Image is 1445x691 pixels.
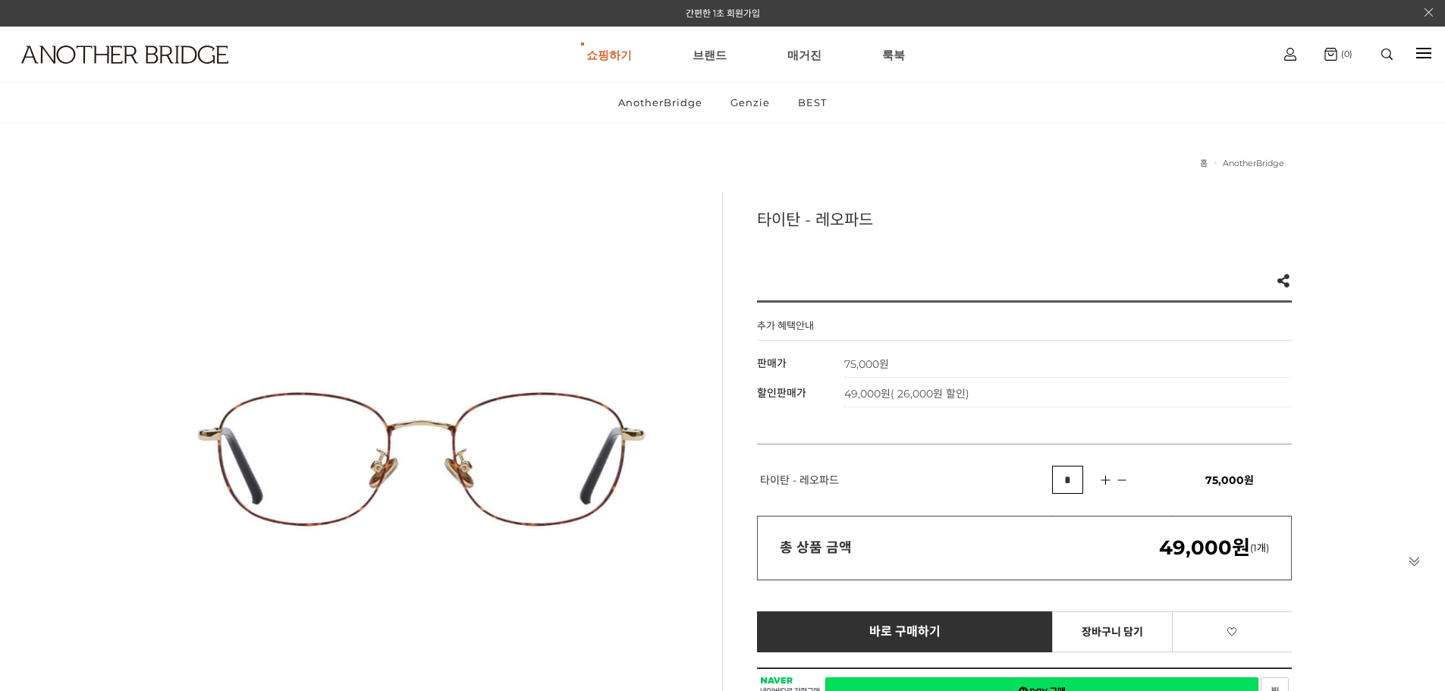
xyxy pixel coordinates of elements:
span: 바로 구매하기 [869,625,941,639]
a: Genzie [718,83,783,122]
a: 브랜드 [693,27,727,82]
a: 간편한 1초 회원가입 [686,8,760,19]
strong: 총 상품 금액 [780,539,852,556]
img: logo [21,46,228,64]
a: 룩북 [882,27,905,82]
a: (0) [1324,48,1352,61]
em: 49,000원 [1159,536,1250,560]
span: ( 26,000원 할인) [891,387,969,400]
a: logo [8,46,225,101]
td: 타이탄 - 레오파드 [757,444,1053,516]
h4: 추가 혜택안내 [757,318,814,340]
a: 장바구니 담기 [1052,611,1173,652]
span: 판매가 [757,356,787,370]
a: 홈 [1200,158,1208,168]
span: (0) [1337,49,1352,59]
a: AnotherBridge [1223,158,1284,168]
span: 49,000원 [844,387,969,400]
span: (1개) [1159,542,1269,554]
h3: 타이탄 - 레오파드 [757,207,1292,230]
img: cart [1324,48,1337,61]
a: 바로 구매하기 [757,611,1054,652]
img: 수량증가 [1094,473,1117,488]
span: 75,000원 [1205,473,1254,487]
a: 매거진 [787,27,821,82]
span: 할인판매가 [757,386,806,400]
img: search [1381,49,1393,60]
a: AnotherBridge [605,83,715,122]
a: BEST [785,83,840,122]
img: cart [1284,48,1296,61]
img: 수량감소 [1111,473,1132,487]
strong: 75,000원 [844,357,889,371]
a: 쇼핑하기 [586,27,632,82]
